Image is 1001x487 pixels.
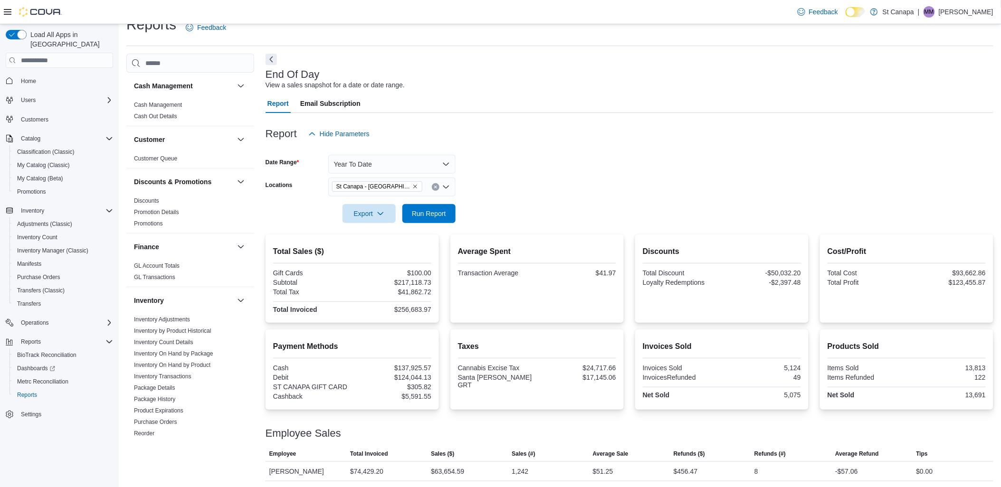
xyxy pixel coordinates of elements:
div: $41.97 [539,269,616,277]
div: View a sales snapshot for a date or date range. [266,80,405,90]
span: MM [925,6,934,18]
button: Year To Date [328,155,456,174]
a: My Catalog (Beta) [13,173,67,184]
a: Package History [134,396,175,403]
div: Cashback [273,393,351,400]
button: Purchase Orders [10,271,117,284]
span: Settings [17,408,113,420]
a: Reports [13,389,41,401]
div: $456.47 [674,466,698,477]
div: Santa [PERSON_NAME] GRT [458,374,535,389]
span: Operations [21,319,49,327]
span: Discounts [134,197,159,205]
label: Locations [266,181,293,189]
button: Inventory Count [10,231,117,244]
a: Settings [17,409,45,420]
span: Inventory On Hand by Product [134,361,210,369]
div: $217,118.73 [354,279,431,286]
span: Manifests [13,258,113,270]
div: Loyalty Redemptions [643,279,720,286]
a: BioTrack Reconciliation [13,349,80,361]
a: GL Transactions [134,274,175,281]
a: Purchase Orders [134,419,177,425]
span: Load All Apps in [GEOGRAPHIC_DATA] [27,30,113,49]
span: St Canapa - Santa Teresa [332,181,422,192]
p: [PERSON_NAME] [939,6,993,18]
span: Inventory Manager (Classic) [13,245,113,256]
div: $0.00 [916,466,933,477]
span: Operations [17,317,113,328]
button: Manifests [10,257,117,271]
p: | [918,6,920,18]
span: Transfers [13,298,113,309]
span: Transfers (Classic) [17,287,65,294]
button: Inventory [17,205,48,216]
a: Product Expirations [134,407,183,414]
span: Hide Parameters [320,129,370,139]
a: Feedback [182,18,230,37]
span: Promotions [13,186,113,197]
button: Transfers [10,297,117,310]
a: Promotions [13,186,50,197]
span: Inventory Transactions [134,373,191,380]
a: Dashboards [10,362,117,375]
button: Transfers (Classic) [10,284,117,297]
span: Transfers (Classic) [13,285,113,296]
button: Operations [2,316,117,329]
button: Inventory [2,204,117,217]
span: Total Invoiced [350,450,388,458]
span: Transfers [17,300,41,308]
div: $305.82 [354,383,431,391]
button: Users [17,94,39,106]
div: 8 [754,466,758,477]
div: $5,591.55 [354,393,431,400]
span: Tips [916,450,928,458]
span: My Catalog (Beta) [17,175,63,182]
strong: Net Sold [643,391,670,399]
a: Inventory Count [13,232,61,243]
h2: Average Spent [458,246,616,257]
span: Manifests [17,260,41,268]
button: Discounts & Promotions [235,176,247,187]
div: 122 [908,374,986,381]
button: Reports [17,336,45,347]
button: Open list of options [442,183,450,191]
span: Reports [21,338,41,346]
span: Average Sale [593,450,629,458]
h3: Employee Sales [266,428,341,439]
span: Promotion Details [134,208,179,216]
h3: Cash Management [134,81,193,91]
span: Metrc Reconciliation [13,376,113,387]
p: St Canapa [883,6,914,18]
div: 49 [724,374,801,381]
h2: Invoices Sold [643,341,801,352]
span: Dashboards [13,363,113,374]
span: Users [17,94,113,106]
span: Employee [269,450,296,458]
nav: Complex example [6,70,113,446]
div: Debit [273,374,351,381]
div: Total Profit [828,279,905,286]
div: Invoices Sold [643,364,720,372]
span: Inventory [21,207,44,215]
span: Catalog [17,133,113,144]
span: Email Subscription [300,94,361,113]
a: Reorder [134,430,154,437]
button: Discounts & Promotions [134,177,233,187]
div: Items Sold [828,364,905,372]
a: Inventory Manager (Classic) [13,245,92,256]
span: Dashboards [17,365,55,372]
span: Catalog [21,135,40,142]
span: Inventory Count [17,234,57,241]
div: Inventory [126,314,254,454]
a: Cash Out Details [134,113,177,120]
div: -$50,032.20 [724,269,801,277]
a: My Catalog (Classic) [13,159,74,171]
img: Cova [19,7,62,17]
div: Discounts & Promotions [126,195,254,233]
div: Gift Cards [273,269,351,277]
div: $93,662.86 [908,269,986,277]
span: Inventory Count [13,232,113,243]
